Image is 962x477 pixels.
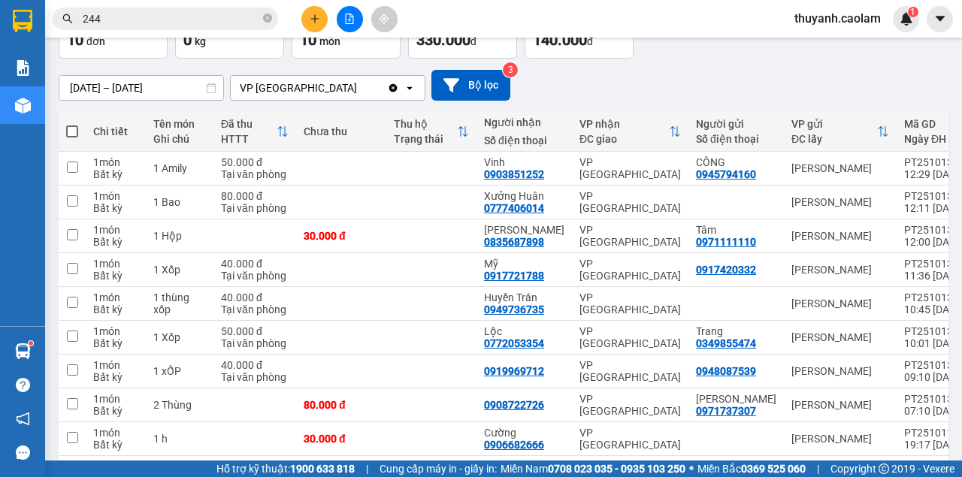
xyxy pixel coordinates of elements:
[93,460,138,472] div: 1 món
[484,116,564,128] div: Người nhận
[240,80,357,95] div: VP [GEOGRAPHIC_DATA]
[696,365,756,377] div: 0948087539
[741,463,806,475] strong: 0369 525 060
[221,133,277,145] div: HTTT
[263,14,272,23] span: close-circle
[344,14,355,24] span: file-add
[484,291,564,303] div: Huyền Trân
[579,118,669,130] div: VP nhận
[484,270,544,282] div: 0917721788
[93,291,138,303] div: 1 món
[153,433,206,445] div: 1 h
[579,359,681,383] div: VP [GEOGRAPHIC_DATA]
[366,460,368,477] span: |
[319,35,340,47] span: món
[153,230,206,242] div: 1 Hộp
[93,439,138,451] div: Bất kỳ
[153,264,206,276] div: 1 Xốp
[533,31,587,49] span: 140.000
[696,156,776,168] div: CÔNG
[195,35,206,47] span: kg
[484,156,564,168] div: Vinh
[93,393,138,405] div: 1 món
[696,236,756,248] div: 0971111110
[784,112,897,152] th: Toggle SortBy
[503,62,518,77] sup: 3
[15,343,31,359] img: warehouse-icon
[221,303,289,315] div: Tại văn phòng
[908,7,918,17] sup: 1
[83,11,260,27] input: Tìm tên, số ĐT hoặc mã đơn
[67,31,83,49] span: 10
[587,35,593,47] span: đ
[93,337,138,349] div: Bất kỳ
[221,118,277,130] div: Đã thu
[484,168,544,180] div: 0903851252
[221,325,289,337] div: 50.000 đ
[93,270,138,282] div: Bất kỳ
[696,264,756,276] div: 0917420332
[696,224,776,236] div: Tâm
[579,190,681,214] div: VP [GEOGRAPHIC_DATA]
[696,168,756,180] div: 0945794160
[791,264,889,276] div: [PERSON_NAME]
[791,230,889,242] div: [PERSON_NAME]
[263,12,272,26] span: close-circle
[221,156,289,168] div: 50.000 đ
[221,337,289,349] div: Tại văn phòng
[579,258,681,282] div: VP [GEOGRAPHIC_DATA]
[93,303,138,315] div: Bất kỳ
[371,6,398,32] button: aim
[394,133,457,145] div: Trạng thái
[304,125,379,137] div: Chưa thu
[153,365,206,377] div: 1 xỐP
[484,303,544,315] div: 0949736735
[93,168,138,180] div: Bất kỳ
[791,433,889,445] div: [PERSON_NAME]
[221,359,289,371] div: 40.000 đ
[93,190,138,202] div: 1 món
[379,14,389,24] span: aim
[300,31,316,49] span: 10
[579,224,681,248] div: VP [GEOGRAPHIC_DATA]
[579,393,681,417] div: VP [GEOGRAPHIC_DATA]
[579,427,681,451] div: VP [GEOGRAPHIC_DATA]
[387,82,399,94] svg: Clear value
[358,80,360,95] input: Selected VP Sài Gòn.
[416,31,470,49] span: 330.000
[304,399,379,411] div: 80.000 đ
[900,12,913,26] img: icon-new-feature
[484,399,544,411] div: 0908722726
[221,202,289,214] div: Tại văn phòng
[13,10,32,32] img: logo-vxr
[484,325,564,337] div: Lộc
[501,460,685,477] span: Miền Nam
[16,445,30,460] span: message
[93,405,138,417] div: Bất kỳ
[697,460,806,477] span: Miền Bắc
[93,156,138,168] div: 1 món
[791,399,889,411] div: [PERSON_NAME]
[696,337,756,349] div: 0349855474
[696,133,776,145] div: Số điện thoại
[93,427,138,439] div: 1 món
[791,297,889,309] div: [PERSON_NAME]
[484,427,564,439] div: Cường
[153,196,206,208] div: 1 Bao
[910,7,915,17] span: 1
[817,460,819,477] span: |
[484,337,544,349] div: 0772053354
[791,331,889,343] div: [PERSON_NAME]
[579,291,681,315] div: VP [GEOGRAPHIC_DATA]
[221,291,289,303] div: 40.000 đ
[484,134,564,146] div: Số điện thoại
[153,399,206,411] div: 2 Thùng
[689,466,694,472] span: ⚪️
[290,463,355,475] strong: 1900 633 818
[484,365,544,377] div: 0919969712
[572,112,688,152] th: Toggle SortBy
[216,460,355,477] span: Hỗ trợ kỹ thuật:
[394,118,457,130] div: Thu hộ
[93,371,138,383] div: Bất kỳ
[304,230,379,242] div: 30.000 đ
